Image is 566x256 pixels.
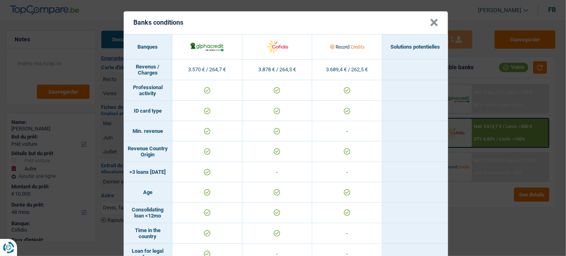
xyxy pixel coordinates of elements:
td: Professional activity [124,80,172,101]
td: Revenue Country Origin [124,141,172,162]
td: - [312,162,382,182]
td: ID card type [124,101,172,121]
img: Record Credits [330,38,364,55]
td: Age [124,182,172,203]
td: Consolidating loan <12mo [124,203,172,223]
td: Time in the country [124,223,172,244]
td: Min. revenue [124,121,172,141]
td: 3.689,4 € / 262,5 € [312,60,382,80]
th: Banques [124,34,172,60]
td: Revenus / Charges [124,60,172,80]
td: - [242,162,313,182]
td: 3.878 € / 264,3 € [242,60,313,80]
td: - [312,223,382,244]
h5: Banks conditions [133,19,183,26]
td: >3 loans [DATE] [124,162,172,182]
td: - [312,121,382,141]
img: AlphaCredit [190,41,224,52]
td: 3.570 € / 264,7 € [172,60,242,80]
button: Close [430,19,438,27]
th: Solutions potentielles [382,34,448,60]
img: Cofidis [260,38,294,55]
